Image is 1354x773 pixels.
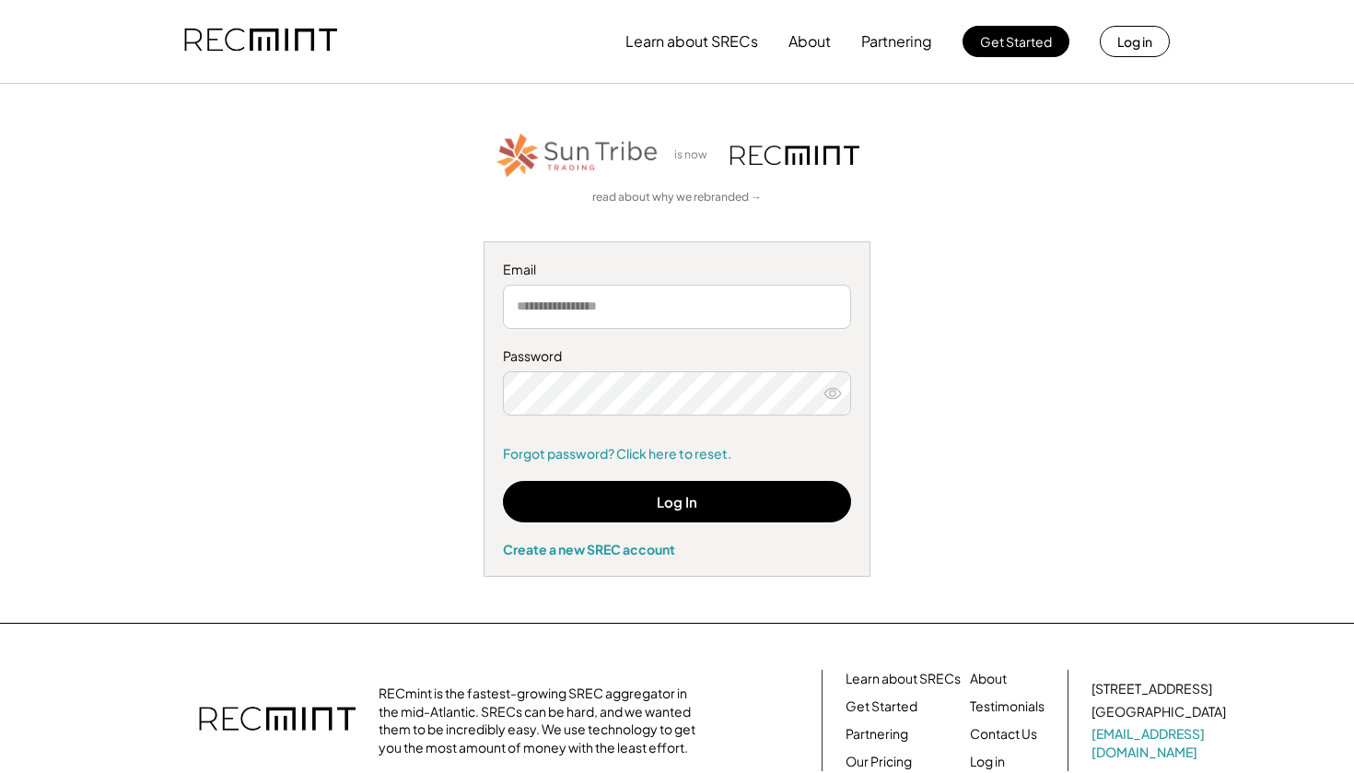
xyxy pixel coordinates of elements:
button: Partnering [861,23,932,60]
button: Learn about SRECs [625,23,758,60]
div: RECmint is the fastest-growing SREC aggregator in the mid-Atlantic. SRECs can be hard, and we wan... [379,685,706,756]
a: [EMAIL_ADDRESS][DOMAIN_NAME] [1091,725,1230,761]
div: is now [670,147,721,163]
a: Testimonials [970,697,1045,716]
a: Partnering [846,725,908,744]
a: Log in [970,753,1005,771]
a: Learn about SRECs [846,670,961,688]
a: Get Started [846,697,917,716]
button: Log In [503,481,851,522]
a: read about why we rebranded → [592,190,762,205]
div: [STREET_ADDRESS] [1091,680,1212,698]
img: recmint-logotype%403x.png [730,146,859,165]
button: About [788,23,831,60]
img: recmint-logotype%403x.png [199,688,356,753]
a: About [970,670,1007,688]
div: Email [503,261,851,279]
div: Password [503,347,851,366]
button: Log in [1100,26,1170,57]
button: Get Started [963,26,1069,57]
a: Contact Us [970,725,1037,744]
div: Create a new SREC account [503,541,851,557]
img: recmint-logotype%403x.png [184,10,337,73]
a: Our Pricing [846,753,912,771]
img: STT_Horizontal_Logo%2B-%2BColor.png [495,130,660,181]
div: [GEOGRAPHIC_DATA] [1091,703,1226,721]
a: Forgot password? Click here to reset. [503,445,851,463]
